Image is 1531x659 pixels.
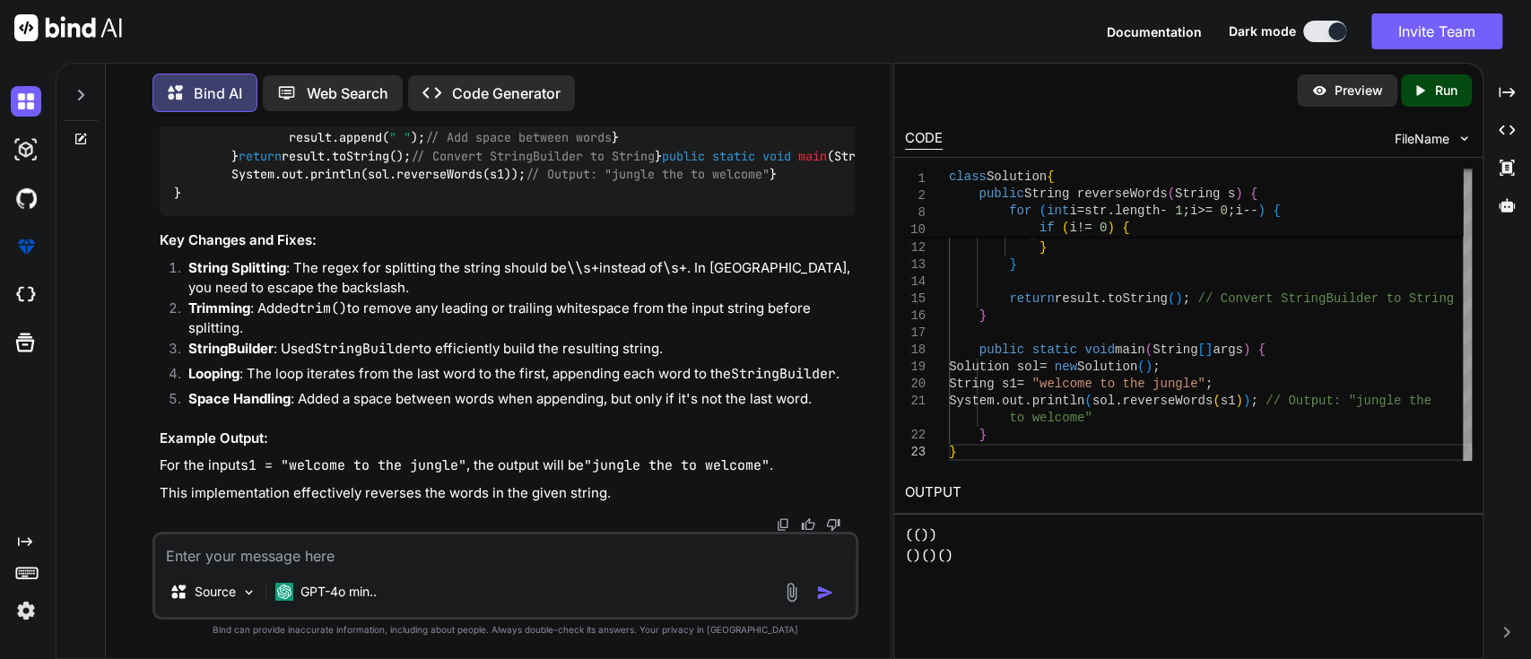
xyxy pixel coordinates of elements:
span: toString [1107,291,1167,306]
span: length [1115,204,1160,218]
p: This implementation effectively reverses the words in the given string. [160,483,856,504]
span: [ [1197,343,1205,357]
span: 2 [905,187,926,204]
div: 12 [905,239,926,256]
img: Bind AI [14,14,122,41]
strong: String Splitting [188,259,286,276]
span: s1 [1220,394,1235,408]
span: str [1084,204,1107,218]
span: public [662,148,705,164]
li: : The regex for splitting the string should be instead of . In [GEOGRAPHIC_DATA], you need to esc... [174,258,856,299]
span: 0 [1100,221,1107,235]
p: For the input , the output will be . [160,455,856,476]
span: = [1016,377,1023,391]
div: 18 [905,342,926,359]
span: if [1040,221,1055,235]
img: like [801,517,815,532]
span: -- [1243,204,1258,218]
span: ) [1175,291,1182,306]
span: { [1250,186,1257,201]
span: args [1213,343,1243,357]
img: preview [1311,82,1327,99]
code: \\s+ [567,259,599,277]
span: append [1002,223,1047,238]
p: Run [1435,82,1457,100]
span: . [1107,204,1114,218]
span: void [1084,343,1115,357]
span: System [949,394,994,408]
span: int [1047,204,1069,218]
span: ) [1235,394,1242,408]
span: // Convert StringBuilder to String [1197,291,1454,306]
div: 15 [905,290,926,308]
span: ] [1205,343,1212,357]
span: ) [1257,204,1265,218]
img: darkAi-studio [11,134,41,165]
img: darkChat [11,86,41,117]
img: githubDark [11,183,41,213]
span: ( [1167,186,1174,201]
span: ) [1235,186,1242,201]
div: 14 [905,273,926,290]
span: public [979,343,1023,357]
span: reverseWords [1122,394,1213,408]
span: . [994,394,1001,408]
span: Solution sol [949,360,1040,374]
p: Source [195,583,236,601]
span: ( [1137,360,1144,374]
span: println [1031,394,1084,408]
span: ; [1228,204,1235,218]
span: 0 [1220,204,1227,218]
img: attachment [781,582,802,603]
span: } [979,308,986,323]
span: ( [1084,394,1092,408]
span: ) [1144,360,1152,374]
span: ; [1205,377,1212,391]
span: // Add space between words [1100,223,1295,238]
h3: Key Changes and Fixes: [160,230,856,251]
div: 19 [905,359,926,376]
h2: OUTPUT [894,472,1483,514]
span: // Output: "jungle the [1266,394,1431,408]
span: ( [1062,221,1069,235]
span: for [1009,204,1031,218]
span: } [949,445,956,459]
div: 16 [905,308,926,325]
span: " " [389,130,411,146]
img: dislike [826,517,840,532]
span: ( [1144,343,1152,357]
span: return [1009,291,1054,306]
span: 1 [905,170,926,187]
span: - [1160,204,1167,218]
span: = [1077,204,1084,218]
span: public [979,186,1023,201]
code: \s+ [663,259,687,277]
span: String [1153,343,1197,357]
span: result [1054,291,1099,306]
span: // Output: "jungle the to welcome" [526,167,770,183]
span: FileName [1395,130,1449,148]
div: 22 [905,427,926,444]
code: StringBuilder [731,365,836,383]
span: new [1054,360,1076,374]
strong: Space Handling [188,390,291,407]
span: ) [1242,394,1249,408]
span: ; [1182,291,1189,306]
span: static [1031,343,1076,357]
span: 10 [905,221,926,238]
span: } [979,428,986,442]
li: : Used to efficiently build the resulting string. [174,339,856,364]
span: sol [1092,394,1114,408]
div: 23 [905,444,926,461]
span: . [994,223,1001,238]
p: Bind can provide inaccurate information, including about people. Always double-check its answers.... [152,623,859,637]
span: i [1069,204,1076,218]
span: >= [1197,204,1213,218]
span: main [1115,343,1145,357]
span: static [712,148,755,164]
img: premium [11,231,41,262]
span: = [1040,360,1047,374]
span: . [1115,394,1122,408]
code: "jungle the to welcome" [584,456,770,474]
span: main [798,148,827,164]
